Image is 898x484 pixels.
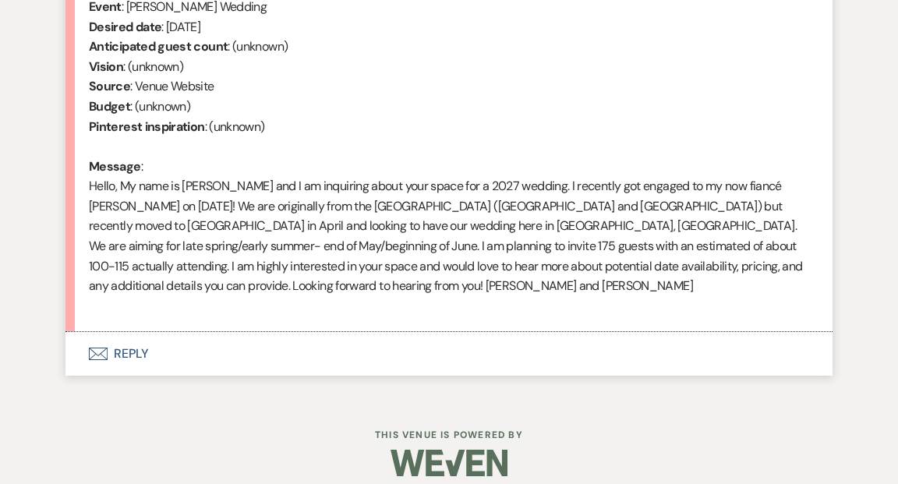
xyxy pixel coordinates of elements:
b: Message [89,158,141,175]
b: Anticipated guest count [89,38,228,55]
b: Source [89,78,130,94]
b: Budget [89,98,130,115]
b: Pinterest inspiration [89,118,205,135]
button: Reply [65,332,833,376]
b: Vision [89,58,123,75]
b: Desired date [89,19,161,35]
